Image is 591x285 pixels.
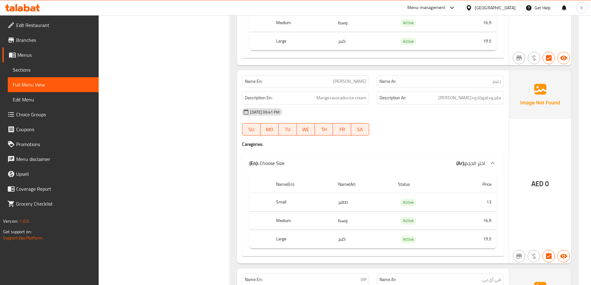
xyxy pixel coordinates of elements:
span: TH [317,125,330,134]
button: Purchased item [528,250,540,262]
strong: Name En: [245,276,262,283]
button: Not branch specific item [513,250,525,262]
span: Menus [17,51,94,59]
a: Menus [2,47,99,62]
span: Full Menu View [13,81,94,88]
td: صغير [333,193,393,212]
a: Grocery Checklist [2,196,99,211]
span: Version: [3,217,18,225]
button: FR [333,123,351,136]
th: Large [271,32,333,50]
span: AED [531,178,544,190]
button: Not branch specific item [513,52,525,64]
span: في أي بي [482,276,501,283]
span: TU [281,125,294,134]
span: Active [401,236,416,243]
span: Menu disclaimer [16,155,94,163]
span: SA [354,125,367,134]
div: Active [401,217,416,225]
span: Active [401,38,416,45]
span: Upsell [16,170,94,178]
strong: Name Ar: [379,78,396,85]
span: Grocery Checklist [16,200,94,207]
button: Purchased item [528,52,540,64]
a: Upsell [2,167,99,181]
span: زعيم [493,78,501,85]
a: Support.OpsPlatform [3,234,43,242]
span: Get support on: [3,228,32,236]
th: Status [393,176,455,193]
span: FR [335,125,348,134]
a: Menu disclaimer [2,152,99,167]
th: Large [271,230,333,248]
div: Active [401,19,416,27]
span: Active [401,19,416,26]
p: Choose Size [249,159,284,167]
span: [PERSON_NAME] [333,78,366,85]
button: Available [557,250,570,262]
span: MO [263,125,276,134]
a: Coverage Report [2,181,99,196]
span: Sections [13,66,94,73]
strong: Description Ar: [379,94,406,102]
div: [GEOGRAPHIC_DATA] [475,4,516,11]
td: كبير [333,32,393,50]
td: 16.9 [455,212,496,230]
span: Active [401,217,416,224]
strong: Name Ar: [379,276,396,283]
td: 19.5 [455,32,496,50]
th: Medium [271,14,333,32]
b: (En): [249,158,258,168]
th: Small [271,193,333,212]
th: Name(Ar) [333,176,393,193]
img: Ae5nvW7+0k+MAAAAAElFTkSuQmCC [509,70,571,119]
button: TH [315,123,333,136]
span: Coverage Report [16,185,94,193]
a: Edit Menu [8,92,99,107]
b: (Ar): [456,158,465,168]
button: SU [242,123,260,136]
span: 0 [545,178,549,190]
span: h [580,4,583,11]
div: Menu-management [407,4,445,11]
span: WE [299,125,312,134]
td: 13 [455,193,496,212]
button: SA [351,123,369,136]
td: 19.5 [455,230,496,248]
td: وسط [333,14,393,32]
strong: Description En: [245,94,272,102]
a: Coupons [2,122,99,137]
span: اختر الحجم [465,158,485,168]
strong: Name En: [245,78,262,85]
a: Promotions [2,137,99,152]
button: Available [557,52,570,64]
span: Choice Groups [16,111,94,118]
button: Has choices [543,52,555,64]
span: [DATE] 06:41 PM [248,109,282,115]
span: SU [245,125,258,134]
a: Branches [2,33,99,47]
a: Choice Groups [2,107,99,122]
td: 16.9 [455,14,496,32]
span: Promotions [16,140,94,148]
h4: Caregories: [242,141,504,147]
th: Medium [271,212,333,230]
a: Edit Restaurant [2,18,99,33]
table: choices table [249,176,496,249]
div: (En): Choose Size(Ar):اختر الحجم [242,153,504,173]
span: Active [401,199,416,206]
button: Has choices [543,250,555,262]
span: 1.0.0 [19,217,29,225]
span: Mango+avocado+ice cream [316,94,366,102]
span: Edit Restaurant [16,21,94,29]
span: Coupons [16,126,94,133]
button: WE [297,123,315,136]
span: مانجو+افوكادو+آيس كريم [438,94,501,102]
a: Sections [8,62,99,77]
th: Price [455,176,496,193]
span: Branches [16,36,94,44]
span: VIP [360,276,366,283]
